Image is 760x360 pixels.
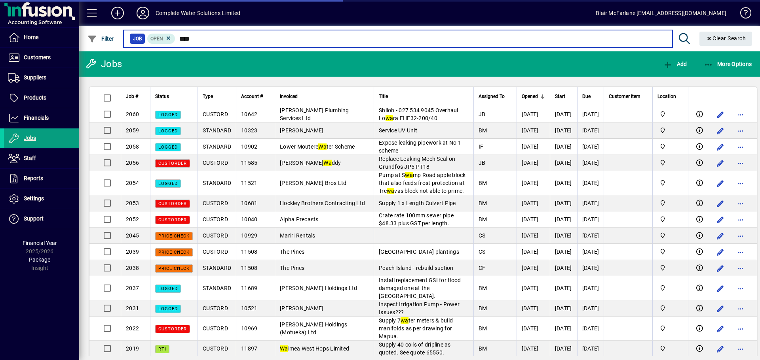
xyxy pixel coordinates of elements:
div: Account # [241,92,270,101]
button: More options [734,262,747,275]
span: Motueka [657,199,683,207]
span: Home [24,34,38,40]
span: Add [663,61,687,67]
td: [DATE] [517,139,550,155]
button: Edit [714,108,726,121]
span: LOGGED [158,286,178,291]
a: Suppliers [4,68,79,88]
span: 10681 [241,200,257,206]
td: [DATE] [517,300,550,317]
span: Install replacement GSI for flood damaged one at the [GEOGRAPHIC_DATA]. [379,277,461,299]
a: Financials [4,108,79,128]
div: Location [657,92,683,101]
td: [DATE] [550,139,577,155]
span: Type [203,92,213,101]
em: wa [405,172,413,178]
span: Financials [24,115,49,121]
span: LOGGED [158,112,178,117]
td: [DATE] [577,244,604,260]
span: STANDARD [203,127,231,134]
span: STANDARD [203,143,231,150]
span: Reports [24,175,43,181]
span: [PERSON_NAME] [280,305,323,311]
span: STANDARD [203,285,231,291]
span: CS [479,249,486,255]
span: 2052 [126,216,139,222]
span: IF [479,143,484,150]
em: wa [386,115,393,121]
span: BM [479,216,487,222]
span: Motueka [657,158,683,167]
span: CS [479,232,486,239]
span: Assigned To [479,92,505,101]
span: Peach Island - rebuild suction [379,265,454,271]
span: Service UV Unit [379,127,417,134]
span: 2058 [126,143,139,150]
button: Edit [714,262,726,275]
span: Filter [87,36,114,42]
span: CUSTORDER [158,326,187,332]
span: CUSTORD [203,325,228,332]
button: Edit [714,177,726,190]
td: [DATE] [517,106,550,123]
div: Blair McFarlane [EMAIL_ADDRESS][DOMAIN_NAME] [596,7,726,19]
span: [PERSON_NAME] Plumbing Services Ltd [280,107,349,121]
td: [DATE] [577,276,604,300]
span: [PERSON_NAME] ddy [280,160,341,166]
button: More options [734,343,747,355]
span: 10969 [241,325,257,332]
span: Suppliers [24,74,46,81]
span: Replace Leaking Mech Seal on Grundfos JP5-PT18 [379,156,455,170]
td: [DATE] [517,123,550,139]
a: Customers [4,48,79,68]
td: [DATE] [577,171,604,195]
span: PRICE CHECK [158,266,190,271]
span: Opened [522,92,538,101]
td: [DATE] [577,139,604,155]
td: [DATE] [577,300,604,317]
span: Supply 40 coils of dripline as quoted. See quote 65550. [379,341,451,356]
span: CUSTORD [203,160,228,166]
span: Customers [24,54,51,60]
td: [DATE] [550,244,577,260]
div: Start [555,92,572,101]
span: 11585 [241,160,257,166]
span: RTI [158,347,166,352]
td: [DATE] [550,260,577,276]
span: BM [479,200,487,206]
span: [PERSON_NAME] [280,127,323,134]
td: [DATE] [577,106,604,123]
div: Job # [126,92,145,101]
span: 10929 [241,232,257,239]
div: Assigned To [479,92,512,101]
span: Jobs [24,135,36,141]
span: 2037 [126,285,139,291]
button: More options [734,230,747,242]
span: PRICE CHECK [158,234,190,239]
button: More options [734,157,747,170]
span: Support [24,215,44,222]
span: 2059 [126,127,139,134]
span: Financial Year [23,240,57,246]
span: Invoiced [280,92,298,101]
td: [DATE] [517,155,550,171]
span: 10323 [241,127,257,134]
span: Title [379,92,388,101]
td: [DATE] [550,106,577,123]
span: 2039 [126,249,139,255]
td: [DATE] [550,341,577,357]
a: Knowledge Base [734,2,750,27]
a: Support [4,209,79,229]
span: Pump at S mp Road apple block that also feeds frost protection at Tre vas block not able to prime. [379,172,466,194]
span: 2038 [126,265,139,271]
span: Motueka [657,304,683,313]
span: Motueka [657,179,683,187]
em: wa [387,188,395,194]
button: More options [734,124,747,137]
span: Lower Moutere ter Scheme [280,143,355,150]
span: The Pines [280,265,304,271]
span: Status [155,92,169,101]
button: Edit [714,230,726,242]
span: Motueka [657,264,683,272]
span: CUSTORD [203,232,228,239]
